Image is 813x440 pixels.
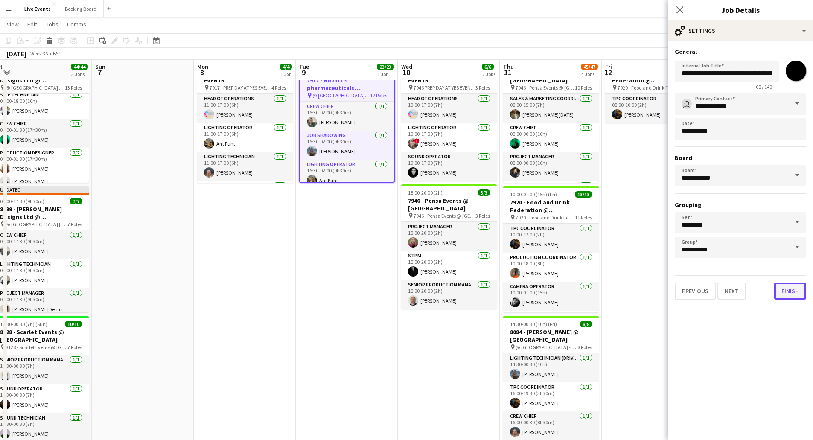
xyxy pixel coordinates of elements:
[774,283,806,300] button: Finish
[503,56,599,183] app-job-card: 08:00-00:00 (16h) (Fri)13/137946 - Pensa Events @ [GEOGRAPHIC_DATA] 7946 - Pensa Events @ [GEOGRA...
[300,131,394,160] app-card-role: Job Shadowing1/116:30-02:00 (9h30m)[PERSON_NAME]
[516,214,575,221] span: 7920 - Food and Drink Federation @ [GEOGRAPHIC_DATA]
[280,64,292,70] span: 4/4
[577,344,592,350] span: 8 Roles
[675,154,806,162] h3: Board
[581,64,598,70] span: 45/47
[618,85,682,91] span: 7920 - Food and Drink Federation @ [GEOGRAPHIC_DATA]
[401,56,497,181] app-job-card: 10:00-17:00 (7h)3/37946 - PREP DAY AT YES EVENTS 7946 PREP DAY AT YES EVENTS3 RolesHead of Operat...
[605,56,701,123] app-job-card: 08:00-10:00 (2h)1/17920 - Food and Drink Federation @ [GEOGRAPHIC_DATA] 7920 - Food and Drink Fed...
[675,48,806,55] h3: General
[210,85,271,91] span: 7917 - PREP DAY AT YES EVENTS
[401,280,497,309] app-card-role: Senior Production Manager1/118:00-20:00 (2h)[PERSON_NAME]
[503,311,599,340] app-card-role: [PERSON_NAME]1/1
[503,282,599,311] app-card-role: Camera Operator1/110:00-01:00 (15h)[PERSON_NAME]
[71,71,87,77] div: 3 Jobs
[298,67,309,77] span: 9
[401,94,497,123] app-card-role: Head of Operations1/110:00-17:00 (7h)[PERSON_NAME]
[502,67,514,77] span: 11
[575,191,592,198] span: 13/13
[604,67,612,77] span: 12
[575,85,592,91] span: 10 Roles
[414,138,420,143] span: !
[377,64,394,70] span: 23/23
[27,20,37,28] span: Edit
[64,19,90,30] a: Comms
[503,186,599,312] app-job-card: 10:00-01:00 (15h) (Fri)13/137920 - Food and Drink Federation @ [GEOGRAPHIC_DATA] 7920 - Food and ...
[401,63,412,70] span: Wed
[482,64,494,70] span: 6/6
[475,213,490,219] span: 3 Roles
[280,71,291,77] div: 1 Job
[581,71,597,77] div: 4 Jobs
[377,71,393,77] div: 1 Job
[503,123,599,152] app-card-role: Crew Chief1/108:00-00:00 (16h)[PERSON_NAME]
[300,102,394,131] app-card-role: Crew Chief1/116:30-02:00 (9h30m)[PERSON_NAME]
[197,94,293,123] app-card-role: Head of Operations1/111:00-17:00 (6h)[PERSON_NAME]
[580,321,592,327] span: 8/8
[482,71,495,77] div: 2 Jobs
[67,20,86,28] span: Comms
[516,344,577,350] span: @ [GEOGRAPHIC_DATA] - 8084
[65,85,82,91] span: 13 Roles
[95,63,105,70] span: Sun
[503,328,599,344] h3: 8084 - [PERSON_NAME] @ [GEOGRAPHIC_DATA]
[299,56,395,183] app-job-card: Updated16:30-02:00 (9h30m) (Wed)23/237917 - Novartis pharmaceuticals Corporation @ [GEOGRAPHIC_DA...
[400,67,412,77] span: 10
[46,20,58,28] span: Jobs
[28,50,50,57] span: Week 36
[53,50,61,57] div: BST
[503,181,599,210] app-card-role: STPM1/1
[197,152,293,181] app-card-role: Lighting Technician1/111:00-17:00 (6h)[PERSON_NAME]
[401,152,497,181] app-card-role: Sound Operator1/110:00-17:00 (7h)[PERSON_NAME]
[271,85,286,91] span: 4 Roles
[17,0,58,17] button: Live Events
[414,213,475,219] span: 7946 - Pensa Events @ [GEOGRAPHIC_DATA]
[67,344,82,350] span: 7 Roles
[401,251,497,280] app-card-role: STPM1/118:00-20:00 (2h)[PERSON_NAME]
[67,221,82,227] span: 7 Roles
[197,123,293,152] app-card-role: Lighting Operator1/111:00-17:00 (6h)Ant Punt
[197,181,293,210] app-card-role: Sound Operator1/1
[475,85,490,91] span: 3 Roles
[510,191,557,198] span: 10:00-01:00 (15h) (Fri)
[7,50,26,58] div: [DATE]
[478,189,490,196] span: 3/3
[299,63,309,70] span: Tue
[668,4,813,15] h3: Job Details
[503,224,599,253] app-card-role: TPC Coordinator1/110:00-12:00 (2h)[PERSON_NAME]
[6,344,67,350] span: 8128 - Scarlet Events @ [GEOGRAPHIC_DATA]
[6,221,67,227] span: @ [GEOGRAPHIC_DATA] [GEOGRAPHIC_DATA] - 8099
[94,67,105,77] span: 7
[42,19,62,30] a: Jobs
[668,20,813,41] div: Settings
[717,283,746,300] button: Next
[675,283,716,300] button: Previous
[6,85,65,91] span: @ [GEOGRAPHIC_DATA] - 7615
[197,56,293,183] app-job-card: 11:00-17:00 (6h)4/47917 - PREP DAY @ YES EVENTS 7917 - PREP DAY AT YES EVENTS4 RolesHead of Opera...
[70,198,82,204] span: 7/7
[605,94,701,123] app-card-role: TPC Coordinator1/108:00-10:00 (2h)[PERSON_NAME]
[408,189,443,196] span: 18:00-20:00 (2h)
[71,64,88,70] span: 44/44
[196,67,208,77] span: 8
[58,0,104,17] button: Booking Board
[503,63,514,70] span: Thu
[3,19,22,30] a: View
[24,19,41,30] a: Edit
[7,20,19,28] span: View
[503,253,599,282] app-card-role: Production Coordinator1/110:00-18:00 (8h)[PERSON_NAME]
[401,197,497,212] h3: 7946 - Pensa Events @ [GEOGRAPHIC_DATA]
[312,92,370,99] span: @ [GEOGRAPHIC_DATA] - 7917
[575,214,592,221] span: 11 Roles
[401,123,497,152] app-card-role: Lighting Operator1/110:00-17:00 (7h)![PERSON_NAME]
[401,184,497,309] app-job-card: 18:00-20:00 (2h)3/37946 - Pensa Events @ [GEOGRAPHIC_DATA] 7946 - Pensa Events @ [GEOGRAPHIC_DATA...
[605,63,612,70] span: Fri
[414,85,475,91] span: 7946 PREP DAY AT YES EVENTS
[370,92,387,99] span: 12 Roles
